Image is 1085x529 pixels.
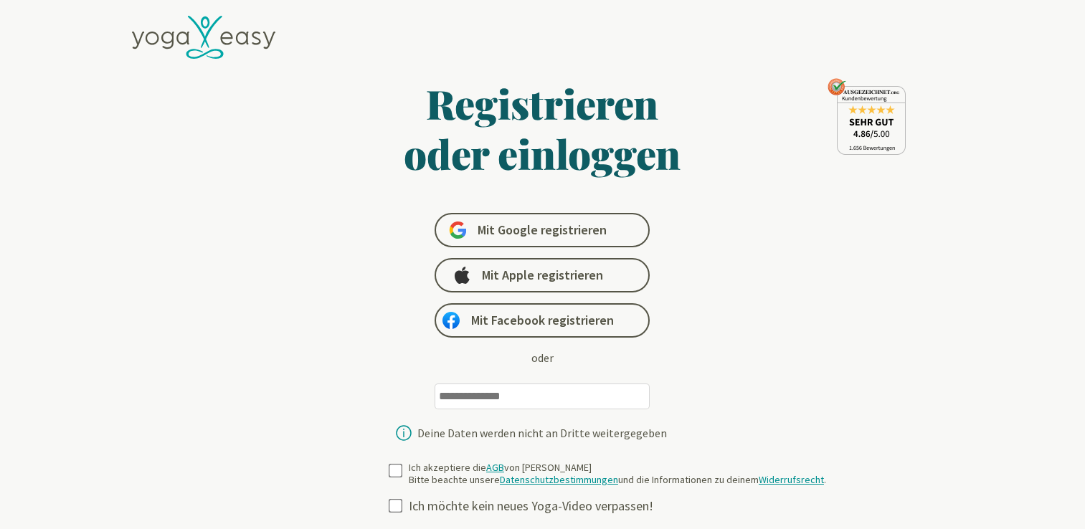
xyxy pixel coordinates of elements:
[486,461,504,474] a: AGB
[471,312,614,329] span: Mit Facebook registrieren
[409,462,826,487] div: Ich akzeptiere die von [PERSON_NAME] Bitte beachte unsere und die Informationen zu deinem .
[531,349,554,366] div: oder
[435,303,650,338] a: Mit Facebook registrieren
[500,473,618,486] a: Datenschutzbestimmungen
[435,258,650,292] a: Mit Apple registrieren
[759,473,824,486] a: Widerrufsrecht
[828,78,906,155] img: ausgezeichnet_seal.png
[265,78,820,178] h1: Registrieren oder einloggen
[482,267,603,284] span: Mit Apple registrieren
[409,498,838,515] div: Ich möchte kein neues Yoga-Video verpassen!
[478,221,607,239] span: Mit Google registrieren
[417,427,667,439] div: Deine Daten werden nicht an Dritte weitergegeben
[435,213,650,247] a: Mit Google registrieren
